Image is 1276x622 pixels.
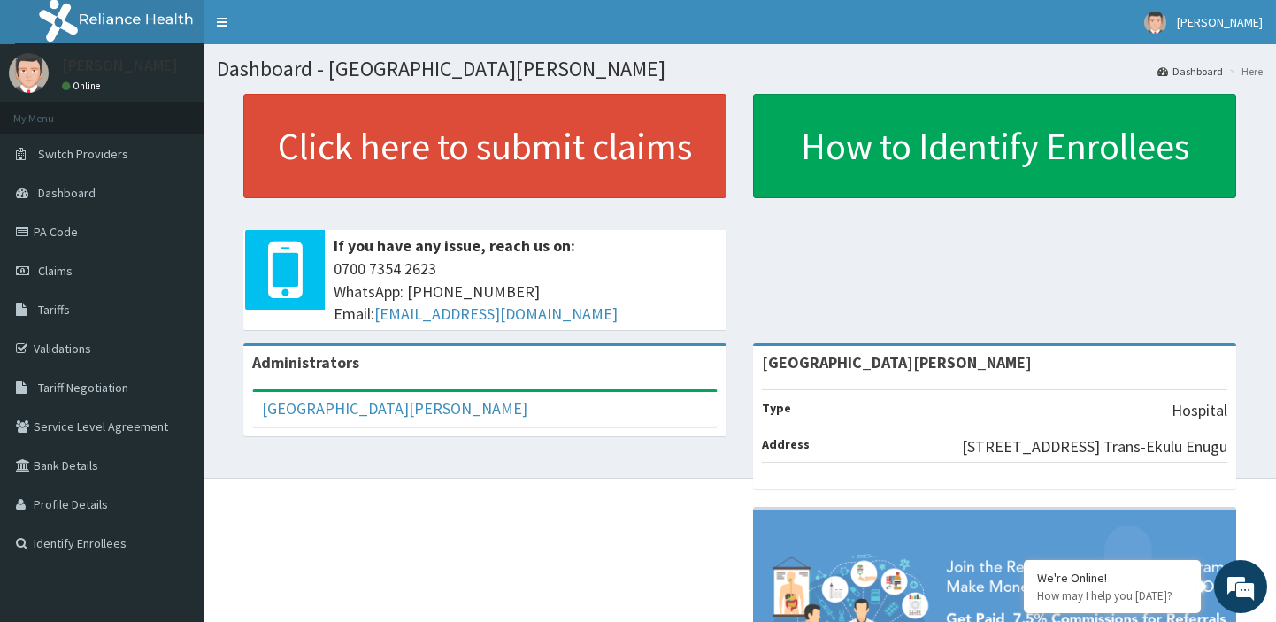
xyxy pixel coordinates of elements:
[1037,570,1188,586] div: We're Online!
[334,257,718,326] span: 0700 7354 2623 WhatsApp: [PHONE_NUMBER] Email:
[334,235,575,256] b: If you have any issue, reach us on:
[62,80,104,92] a: Online
[38,263,73,279] span: Claims
[38,302,70,318] span: Tariffs
[1144,12,1166,34] img: User Image
[38,380,128,395] span: Tariff Negotiation
[374,303,618,324] a: [EMAIL_ADDRESS][DOMAIN_NAME]
[762,352,1032,372] strong: [GEOGRAPHIC_DATA][PERSON_NAME]
[762,400,791,416] b: Type
[217,58,1263,81] h1: Dashboard - [GEOGRAPHIC_DATA][PERSON_NAME]
[243,94,726,198] a: Click here to submit claims
[1037,588,1188,603] p: How may I help you today?
[62,58,178,73] p: [PERSON_NAME]
[762,436,810,452] b: Address
[262,398,527,419] a: [GEOGRAPHIC_DATA][PERSON_NAME]
[1225,64,1263,79] li: Here
[753,94,1236,198] a: How to Identify Enrollees
[252,352,359,372] b: Administrators
[38,146,128,162] span: Switch Providers
[1177,14,1263,30] span: [PERSON_NAME]
[1157,64,1223,79] a: Dashboard
[38,185,96,201] span: Dashboard
[962,435,1227,458] p: [STREET_ADDRESS] Trans-Ekulu Enugu
[1172,399,1227,422] p: Hospital
[9,53,49,93] img: User Image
